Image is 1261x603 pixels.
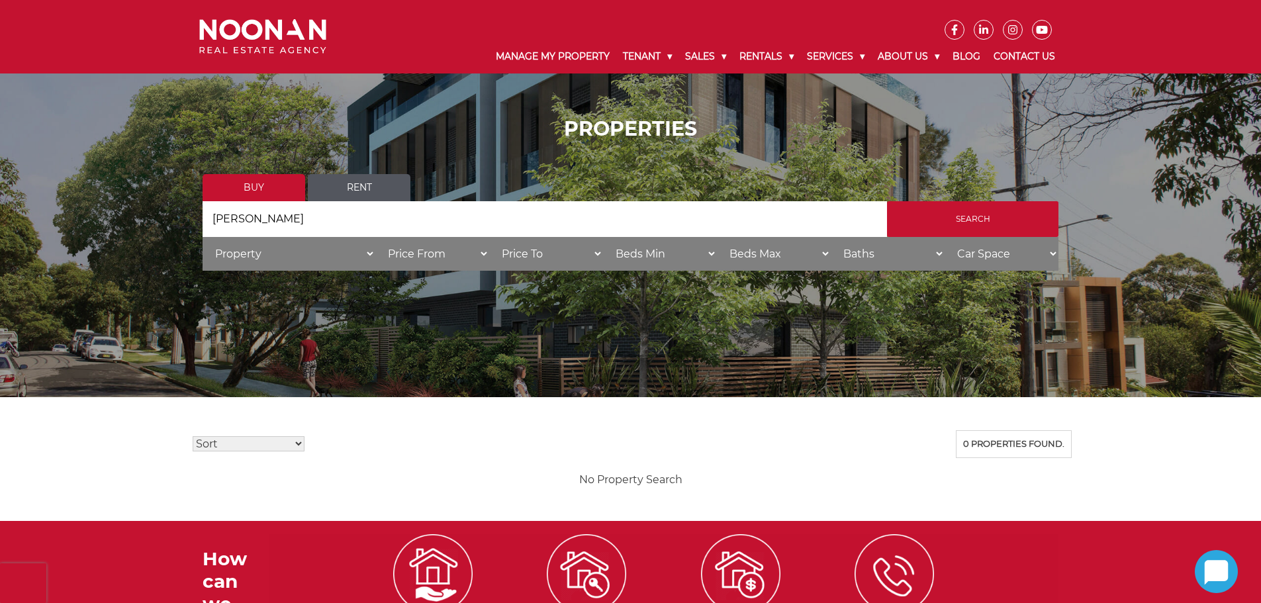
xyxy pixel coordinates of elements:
[203,174,305,201] a: Buy
[871,40,946,73] a: About Us
[203,201,887,237] input: Search by suburb, postcode or area
[489,40,616,73] a: Manage My Property
[678,40,733,73] a: Sales
[308,174,410,201] a: Rent
[199,19,326,54] img: Noonan Real Estate Agency
[946,40,987,73] a: Blog
[616,40,678,73] a: Tenant
[189,471,1072,488] p: No Property Search
[800,40,871,73] a: Services
[203,117,1058,141] h1: PROPERTIES
[987,40,1062,73] a: Contact Us
[193,436,304,451] select: Sort Listings
[887,201,1058,237] input: Search
[733,40,800,73] a: Rentals
[956,430,1072,458] div: 0 properties found.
